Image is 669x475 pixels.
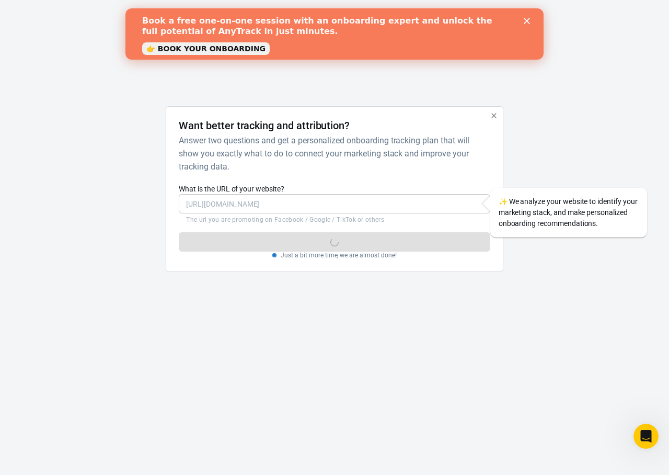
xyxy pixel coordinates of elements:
h6: Answer two questions and get a personalized onboarding tracking plan that will show you exactly w... [179,134,486,173]
iframe: Intercom live chat banner [125,8,544,60]
input: https://yourwebsite.com/landing-page [179,194,490,213]
span: sparkles [499,197,507,206]
div: Close [398,9,409,16]
p: The url you are promoting on Facebook / Google / TikTok or others [186,216,482,224]
div: AnyTrack [73,38,596,56]
h4: Want better tracking and attribution? [179,119,350,132]
label: What is the URL of your website? [179,184,490,194]
p: Just a bit more time, we are almost done! [281,252,396,259]
iframe: Intercom live chat [633,424,659,449]
div: We analyze your website to identify your marketing stack, and make personalized onboarding recomm... [490,188,647,237]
